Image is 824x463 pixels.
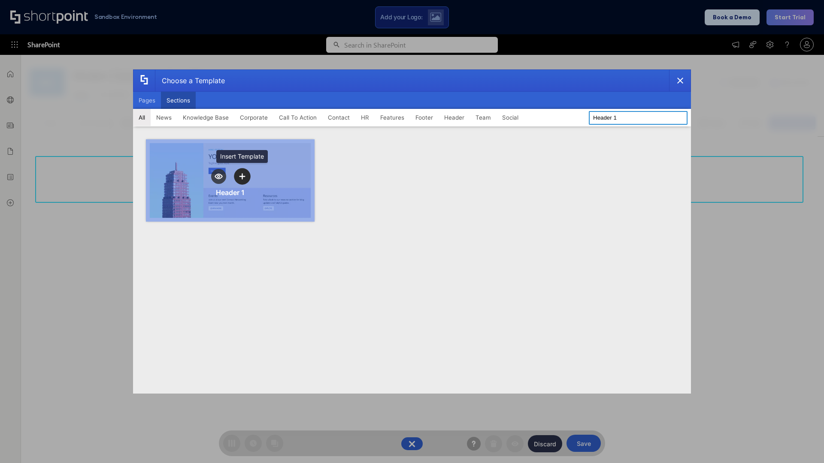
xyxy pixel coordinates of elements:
[322,109,355,126] button: Contact
[781,422,824,463] iframe: Chat Widget
[216,188,245,197] div: Header 1
[375,109,410,126] button: Features
[151,109,177,126] button: News
[439,109,470,126] button: Header
[133,92,161,109] button: Pages
[355,109,375,126] button: HR
[177,109,234,126] button: Knowledge Base
[133,109,151,126] button: All
[410,109,439,126] button: Footer
[497,109,524,126] button: Social
[273,109,322,126] button: Call To Action
[234,109,273,126] button: Corporate
[161,92,196,109] button: Sections
[133,69,691,394] div: template selector
[589,111,688,125] input: Search
[470,109,497,126] button: Team
[155,70,225,91] div: Choose a Template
